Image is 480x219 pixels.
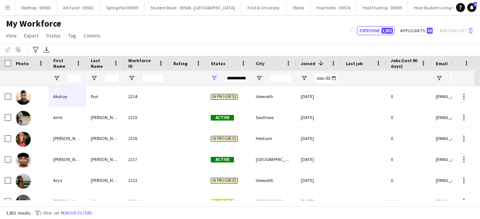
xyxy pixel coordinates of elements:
[3,31,19,40] a: View
[86,86,124,107] div: Puri
[100,0,144,15] button: Spring Pod 00559
[251,149,296,170] div: [GEOGRAPHIC_DATA]
[16,195,31,210] img: Chris Milungu
[427,28,433,34] span: 68
[397,26,434,35] button: Applicants68
[16,174,31,189] img: Arya Banerjee
[16,153,31,168] img: Steven Pandeti
[46,32,61,39] span: Status
[124,107,169,128] div: 2215
[467,3,476,12] a: 4
[211,75,217,82] button: Open Filter Menu
[42,45,51,54] app-action-btn: Export XLSX
[31,45,40,54] app-action-btn: Advanced filters
[49,86,86,107] div: Akshay
[251,191,296,212] div: [GEOGRAPHIC_DATA]
[211,178,238,183] span: In progress
[124,149,169,170] div: 2217
[296,128,341,149] div: [DATE]
[386,107,431,128] div: 0
[296,149,341,170] div: [DATE]
[251,107,296,128] div: Southsea
[386,86,431,107] div: 0
[91,75,97,82] button: Open Filter Menu
[436,75,442,82] button: Open Filter Menu
[173,61,187,66] span: Rating
[16,132,31,147] img: Jade Walton
[104,74,119,83] input: Last Name Filter Input
[124,86,169,107] div: 2214
[211,199,234,204] span: Applicant
[251,86,296,107] div: Isleworth
[301,75,307,82] button: Open Filter Menu
[144,0,241,15] button: Student Roost - 00568 - [GEOGRAPHIC_DATA]
[24,32,39,39] span: Export
[211,94,238,100] span: In progress
[142,74,164,83] input: Workforce ID Filter Input
[346,61,363,66] span: Last job
[49,149,86,170] div: [PERSON_NAME]
[381,28,393,34] span: 1,801
[211,157,234,162] span: Active
[211,115,234,121] span: Active
[314,74,337,83] input: Joined Filter Input
[49,128,86,149] div: [PERSON_NAME]
[124,170,169,191] div: 2213
[391,58,418,69] span: Jobs (last 90 days)
[296,86,341,107] div: [DATE]
[286,0,310,15] button: 7Bone
[301,61,315,66] span: Joined
[67,74,82,83] input: First Name Filter Input
[251,128,296,149] div: Hexham
[386,128,431,149] div: 0
[49,191,86,212] div: [PERSON_NAME]
[49,170,86,191] div: Arya
[86,107,124,128] div: [PERSON_NAME]
[310,0,357,15] button: Host Notts - 00574
[86,170,124,191] div: [PERSON_NAME]
[386,170,431,191] div: 0
[6,18,61,29] span: My Workforce
[211,136,238,142] span: In progress
[86,191,124,212] div: Milungu
[53,75,60,82] button: Open Filter Menu
[386,149,431,170] div: 0
[6,32,16,39] span: View
[256,61,264,66] span: City
[16,61,28,66] span: Photo
[251,170,296,191] div: Isleworth
[91,58,110,69] span: Last Name
[296,191,341,212] div: [DATE]
[68,32,76,39] span: Tag
[211,61,225,66] span: Status
[86,128,124,149] div: [PERSON_NAME]
[357,26,394,35] button: Everyone1,801
[269,74,292,83] input: City Filter Input
[436,61,448,66] span: Email
[474,2,477,7] span: 4
[49,107,86,128] div: Amit
[357,0,408,15] button: Host Flyering - 00569
[124,128,169,149] div: 2216
[65,31,79,40] a: Tag
[296,170,341,191] div: [DATE]
[57,0,100,15] button: Art Fund - 00561
[81,31,103,40] a: Comms
[128,75,135,82] button: Open Filter Menu
[59,209,93,217] button: Remove filters
[86,149,124,170] div: [PERSON_NAME]
[241,0,286,15] button: Find A University
[386,191,431,212] div: 0
[296,107,341,128] div: [DATE]
[53,58,73,69] span: First Name
[124,191,169,212] div: 2212
[40,210,59,216] span: 1 filter set
[128,58,155,69] span: Workforce ID
[16,90,31,105] img: Akshay Puri
[408,0,469,15] button: Host Student Living 00547
[21,31,42,40] a: Export
[15,0,57,15] button: Reelhop - 00565
[84,32,100,39] span: Comms
[43,31,64,40] a: Status
[16,111,31,126] img: Amit Singh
